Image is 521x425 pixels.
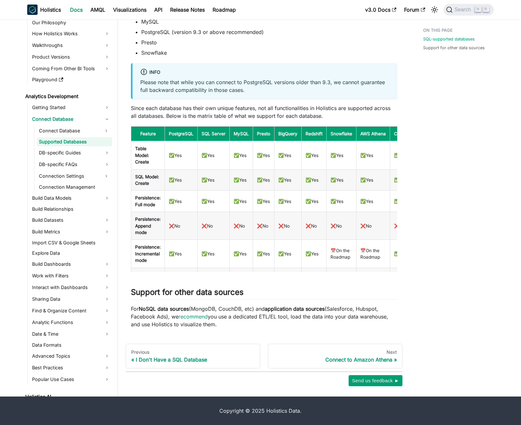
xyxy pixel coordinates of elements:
[139,306,189,312] strong: NoSQL data sources
[274,191,302,212] td: ✅Yes
[302,141,327,169] td: ✅Yes
[230,191,253,212] td: ✅Yes
[165,191,198,212] td: ✅Yes
[140,78,389,94] p: Please note that while you can connect to PostgreSQL versions older than 9.3, we cannot guarantee...
[30,193,112,203] a: Build Data Models
[268,344,402,368] a: NextConnect to Amazon Athena
[30,351,112,361] a: Advanced Topics
[302,127,327,141] th: Redshift
[302,212,327,240] td: ❌No
[30,63,112,74] a: Coming From Other BI Tools
[27,5,38,15] img: Holistics
[30,306,112,316] a: Find & Organize Content
[356,127,390,141] th: AWS Athena
[327,268,356,296] td: 📅On the Roadmap
[135,244,161,263] b: Persistence: Incremental mode
[37,137,112,146] a: Supported Databases
[165,240,198,268] td: ✅Yes
[37,126,100,136] a: Connect Database
[30,114,112,124] a: Connect Database
[253,268,274,296] td: ✅Yes
[131,305,397,328] p: For (MongoDB, CouchDB, etc) and (Salesforce, Hubspot, Facebook Ads), we you use a dedicated ETL/E...
[230,240,253,268] td: ✅Yes
[165,127,198,141] th: PostgreSQL
[30,102,112,113] a: Getting Started
[230,268,253,296] td: ✅Yes
[356,212,390,240] td: ❌No
[135,195,161,207] b: Persistence: Full mode
[131,349,255,355] div: Previous
[179,313,208,320] a: recommend
[273,349,397,355] div: Next
[302,268,327,296] td: ✅Yes
[150,5,166,15] a: API
[483,6,489,12] kbd: K
[30,317,112,328] a: Analytic Functions
[27,5,61,15] a: HolisticsHolistics
[30,75,112,84] a: Playground
[135,217,161,235] b: Persistence: Append mode
[475,6,481,12] kbd: ⌘
[230,169,253,191] td: ✅Yes
[390,141,421,169] td: ✅Yes
[141,49,397,57] li: Snowflake
[30,363,112,373] a: Best Practices
[209,5,240,15] a: Roadmap
[356,240,390,268] td: 📅On the Roadmap
[302,191,327,212] td: ✅Yes
[253,141,274,169] td: ✅Yes
[265,306,325,312] strong: application data sources
[327,240,356,268] td: 📅On the Roadmap
[30,282,112,293] a: Interact with Dashboards
[273,356,397,363] div: Connect to Amazon Athena
[37,159,112,170] a: DB-specific FAQs
[30,374,112,385] a: Popular Use Cases
[126,344,260,368] a: PreviousI Don't Have a SQL Database
[253,240,274,268] td: ✅Yes
[198,212,230,240] td: ❌No
[274,127,302,141] th: BigQuery
[30,18,112,27] a: Our Philosophy
[327,169,356,191] td: ✅Yes
[30,52,112,62] a: Product Versions
[30,238,112,247] a: Import CSV & Google Sheets
[37,148,112,158] a: DB-specific Guides
[274,169,302,191] td: ✅Yes
[109,5,150,15] a: Visualizations
[30,341,112,350] a: Data Formats
[444,4,494,16] button: Search (Command+K)
[30,329,112,339] a: Date & Time
[274,268,302,296] td: ✅Yes
[274,212,302,240] td: ❌No
[131,127,165,141] th: Feature
[166,5,209,15] a: Release Notes
[302,169,327,191] td: ✅Yes
[274,240,302,268] td: ✅Yes
[327,212,356,240] td: ❌No
[230,141,253,169] td: ✅Yes
[253,127,274,141] th: Presto
[253,191,274,212] td: ✅Yes
[423,45,485,51] a: Support for other data sources
[140,68,389,77] div: info
[30,40,112,50] a: Walkthroughs
[356,191,390,212] td: ✅Yes
[131,104,397,120] p: Since each database has their own unique features, not all functionalities in Holistics are suppo...
[230,212,253,240] td: ❌No
[390,127,421,141] th: Clickhouse
[453,7,475,13] span: Search
[165,268,198,296] td: ✅Yes
[131,356,255,363] div: I Don't Have a SQL Database
[356,169,390,191] td: ✅Yes
[198,240,230,268] td: ✅Yes
[327,141,356,169] td: ✅Yes
[30,227,112,237] a: Build Metrics
[198,191,230,212] td: ✅Yes
[230,127,253,141] th: MySQL
[87,5,109,15] a: AMQL
[165,141,198,169] td: ✅Yes
[302,240,327,268] td: ✅Yes
[165,169,198,191] td: ✅Yes
[141,18,397,26] li: MySQL
[30,215,112,225] a: Build Datasets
